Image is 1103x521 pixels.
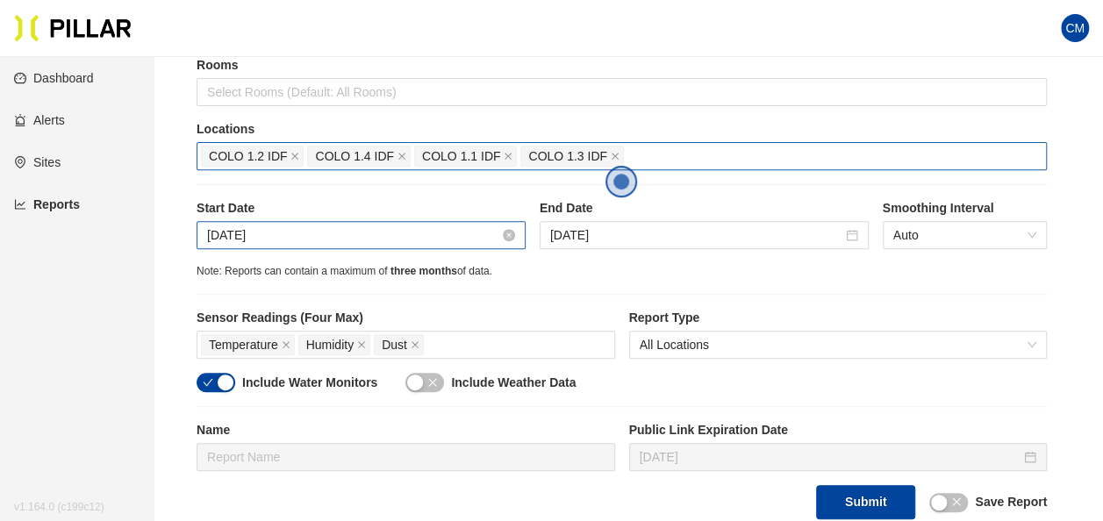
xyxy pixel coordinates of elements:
span: Auto [893,222,1036,248]
a: dashboardDashboard [14,71,94,85]
span: COLO 1.4 IDF [315,146,393,166]
span: COLO 1.2 IDF [209,146,287,166]
img: Pillar Technologies [14,14,132,42]
span: check [203,377,213,388]
input: Oct 6, 2025 [640,447,1021,467]
span: close [611,152,620,162]
span: close [951,496,962,507]
label: Locations [197,120,1047,139]
span: close-circle [503,229,515,241]
span: COLO 1.1 IDF [422,146,500,166]
span: close [427,377,438,388]
span: Temperature [209,335,278,354]
a: line-chartReports [14,197,80,211]
label: End Date [540,199,869,218]
label: Public Link Expiration Date [629,421,1048,439]
label: Smoothing Interval [883,199,1047,218]
span: close [282,340,290,351]
button: Open the dialog [605,166,637,197]
input: Sep 20, 2025 [207,225,499,245]
span: close [411,340,419,351]
span: close [290,152,299,162]
div: Note: Reports can contain a maximum of of data. [197,263,1047,280]
label: Name [197,421,615,439]
span: close [398,152,406,162]
span: Humidity [306,335,354,354]
span: close [357,340,366,351]
button: Submit [816,485,915,519]
span: Dust [382,335,407,354]
label: Rooms [197,56,1047,75]
a: alertAlerts [14,113,65,127]
a: environmentSites [14,155,61,169]
label: Include Weather Data [451,374,576,392]
span: CM [1065,14,1085,42]
input: Sep 21, 2025 [550,225,842,245]
span: COLO 1.3 IDF [528,146,606,166]
span: three months [390,265,457,277]
span: close [504,152,512,162]
input: Report Name [197,443,615,471]
label: Include Water Monitors [242,374,377,392]
span: All Locations [640,332,1037,358]
label: Save Report [975,493,1047,511]
label: Report Type [629,309,1048,327]
label: Start Date [197,199,526,218]
label: Sensor Readings (Four Max) [197,309,615,327]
